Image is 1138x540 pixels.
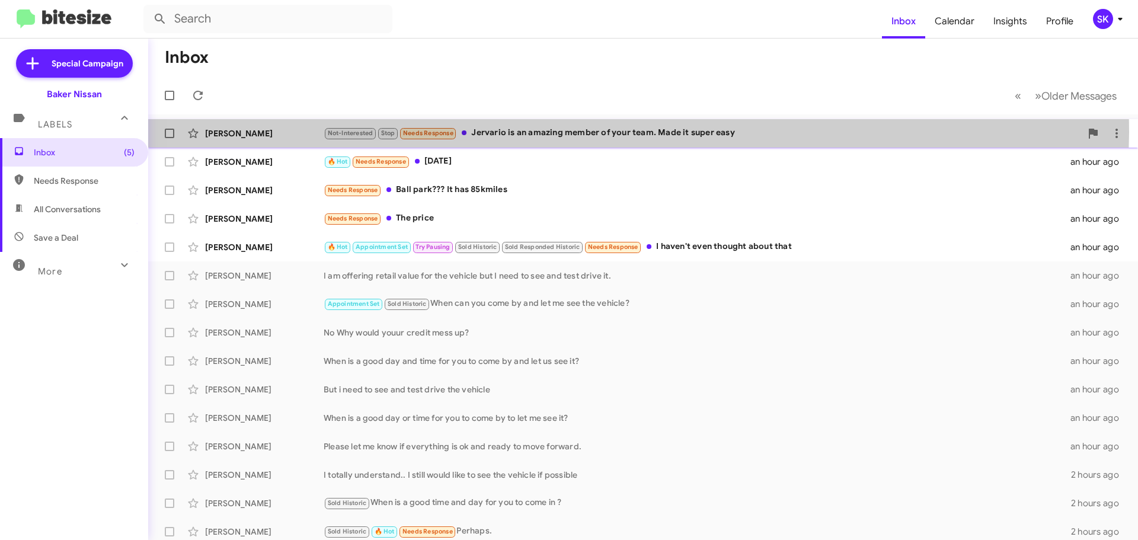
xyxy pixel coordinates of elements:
div: Jervario is an amazing member of your team. Made it super easy [324,126,1081,140]
a: Calendar [925,4,984,39]
div: Perhaps. [324,525,1071,538]
div: [DATE] [324,155,1070,168]
div: Ball park??? It has 85kmiles [324,183,1070,197]
div: an hour ago [1070,412,1129,424]
button: Previous [1008,84,1028,108]
div: [PERSON_NAME] [205,497,324,509]
span: Save a Deal [34,232,78,244]
div: [PERSON_NAME] [205,355,324,367]
div: an hour ago [1070,327,1129,338]
button: SK [1083,9,1125,29]
span: Needs Response [356,158,406,165]
div: No Why would youur credit mess up? [324,327,1070,338]
nav: Page navigation example [1008,84,1124,108]
span: Inbox [34,146,135,158]
span: Appointment Set [356,243,408,251]
div: When is a good day or time for you to come by to let me see it? [324,412,1070,424]
div: [PERSON_NAME] [205,156,324,168]
div: [PERSON_NAME] [205,298,324,310]
div: an hour ago [1070,241,1129,253]
span: Sold Historic [328,499,367,507]
div: [PERSON_NAME] [205,127,324,139]
div: When is a good day and time for you to come by and let us see it? [324,355,1070,367]
span: 🔥 Hot [328,158,348,165]
span: « [1015,88,1021,103]
a: Profile [1037,4,1083,39]
div: I totally understand.. I still would like to see the vehicle if possible [324,469,1071,481]
span: Sold Historic [388,300,427,308]
div: an hour ago [1070,156,1129,168]
span: Older Messages [1041,90,1117,103]
span: Needs Response [403,129,453,137]
span: More [38,266,62,277]
span: 🔥 Hot [375,528,395,535]
div: [PERSON_NAME] [205,384,324,395]
a: Special Campaign [16,49,133,78]
input: Search [143,5,392,33]
div: an hour ago [1070,298,1129,310]
div: But i need to see and test drive the vehicle [324,384,1070,395]
span: 🔥 Hot [328,243,348,251]
div: [PERSON_NAME] [205,270,324,282]
div: an hour ago [1070,213,1129,225]
span: Special Campaign [52,57,123,69]
span: Try Pausing [415,243,450,251]
span: Needs Response [588,243,638,251]
div: [PERSON_NAME] [205,469,324,481]
span: Needs Response [34,175,135,187]
span: (5) [124,146,135,158]
div: [PERSON_NAME] [205,241,324,253]
span: Sold Historic [328,528,367,535]
div: [PERSON_NAME] [205,184,324,196]
span: Needs Response [402,528,453,535]
div: an hour ago [1070,440,1129,452]
div: an hour ago [1070,270,1129,282]
span: Needs Response [328,215,378,222]
div: I am offering retail value for the vehicle but I need to see and test drive it. [324,270,1070,282]
div: an hour ago [1070,355,1129,367]
span: All Conversations [34,203,101,215]
button: Next [1028,84,1124,108]
div: Please let me know if everything is ok and ready to move forward. [324,440,1070,452]
span: » [1035,88,1041,103]
span: Stop [381,129,395,137]
a: Insights [984,4,1037,39]
div: [PERSON_NAME] [205,412,324,424]
div: [PERSON_NAME] [205,440,324,452]
span: Sold Responded Historic [505,243,580,251]
div: When is a good time and day for you to come in ? [324,496,1071,510]
div: The price [324,212,1070,225]
div: 2 hours ago [1071,469,1129,481]
div: [PERSON_NAME] [205,213,324,225]
span: Not-Interested [328,129,373,137]
div: Baker Nissan [47,88,102,100]
a: Inbox [882,4,925,39]
div: [PERSON_NAME] [205,526,324,538]
div: 2 hours ago [1071,497,1129,509]
span: Needs Response [328,186,378,194]
div: I haven't even thought about that [324,240,1070,254]
span: Labels [38,119,72,130]
div: an hour ago [1070,184,1129,196]
span: Appointment Set [328,300,380,308]
div: 2 hours ago [1071,526,1129,538]
div: SK [1093,9,1113,29]
h1: Inbox [165,48,209,67]
span: Sold Historic [458,243,497,251]
div: an hour ago [1070,384,1129,395]
div: [PERSON_NAME] [205,327,324,338]
div: When can you come by and let me see the vehicle? [324,297,1070,311]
